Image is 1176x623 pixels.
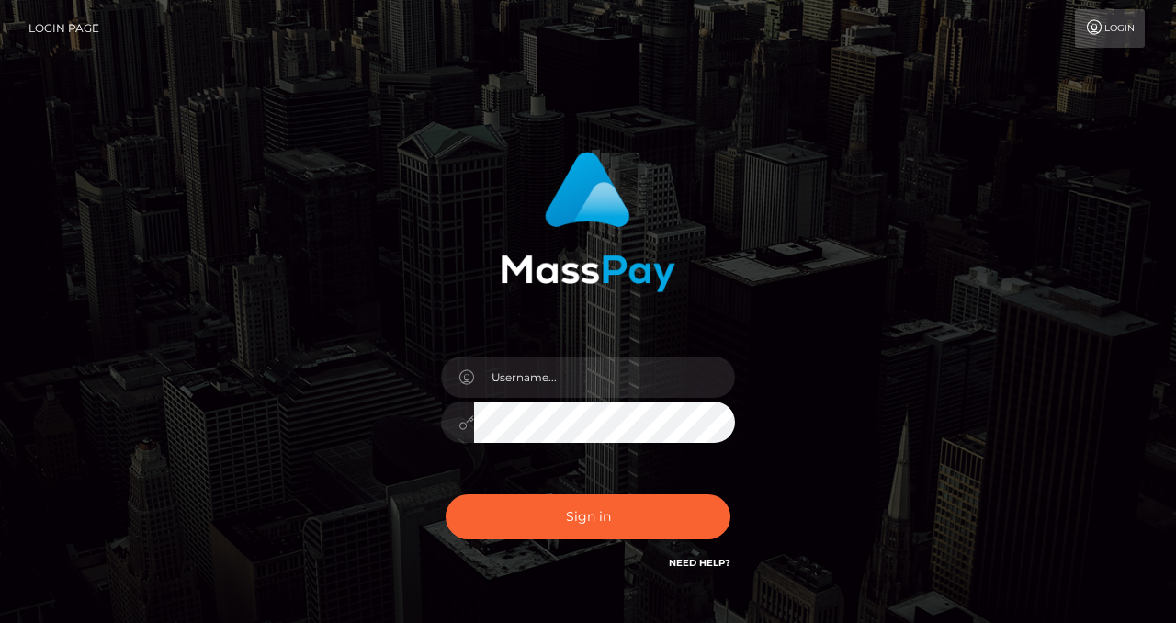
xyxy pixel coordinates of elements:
[446,494,730,539] button: Sign in
[669,557,730,569] a: Need Help?
[28,9,99,48] a: Login Page
[501,152,675,292] img: MassPay Login
[474,357,735,398] input: Username...
[1075,9,1145,48] a: Login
